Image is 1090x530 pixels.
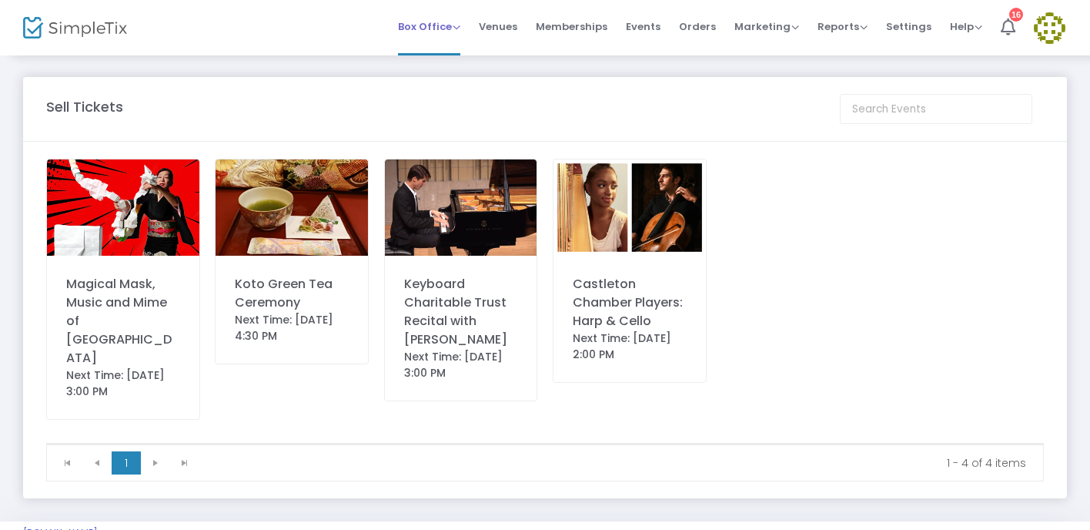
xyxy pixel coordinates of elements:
span: Settings [886,7,931,46]
img: petrov1.png [385,159,537,256]
span: Events [626,7,660,46]
div: 16 [1009,8,1023,22]
span: Marketing [734,19,799,34]
img: Kunikocrop.png [47,159,199,256]
div: Magical Mask, Music and Mime of [GEOGRAPHIC_DATA] [66,275,180,367]
div: Next Time: [DATE] 4:30 PM [235,312,349,344]
span: Venues [479,7,517,46]
div: Koto Green Tea Ceremony [235,275,349,312]
span: Page 1 [112,451,141,475]
div: Next Time: [DATE] 3:00 PM [404,349,518,381]
input: Search Events [840,94,1032,124]
kendo-pager-info: 1 - 4 of 4 items [210,455,1026,471]
div: Next Time: [DATE] 2:00 PM [573,330,687,363]
span: Memberships [536,7,607,46]
div: Next Time: [DATE] 3:00 PM [66,367,180,400]
m-panel-title: Sell Tickets [46,96,123,117]
div: Keyboard Charitable Trust Recital with [PERSON_NAME] [404,275,518,349]
img: HarpandCello.png [553,159,706,256]
div: Castleton Chamber Players: Harp & Cello [573,275,687,330]
span: Box Office [398,19,460,34]
img: greenteacrop.png [216,159,368,256]
span: Help [950,19,982,34]
span: Reports [817,19,868,34]
span: Orders [679,7,716,46]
